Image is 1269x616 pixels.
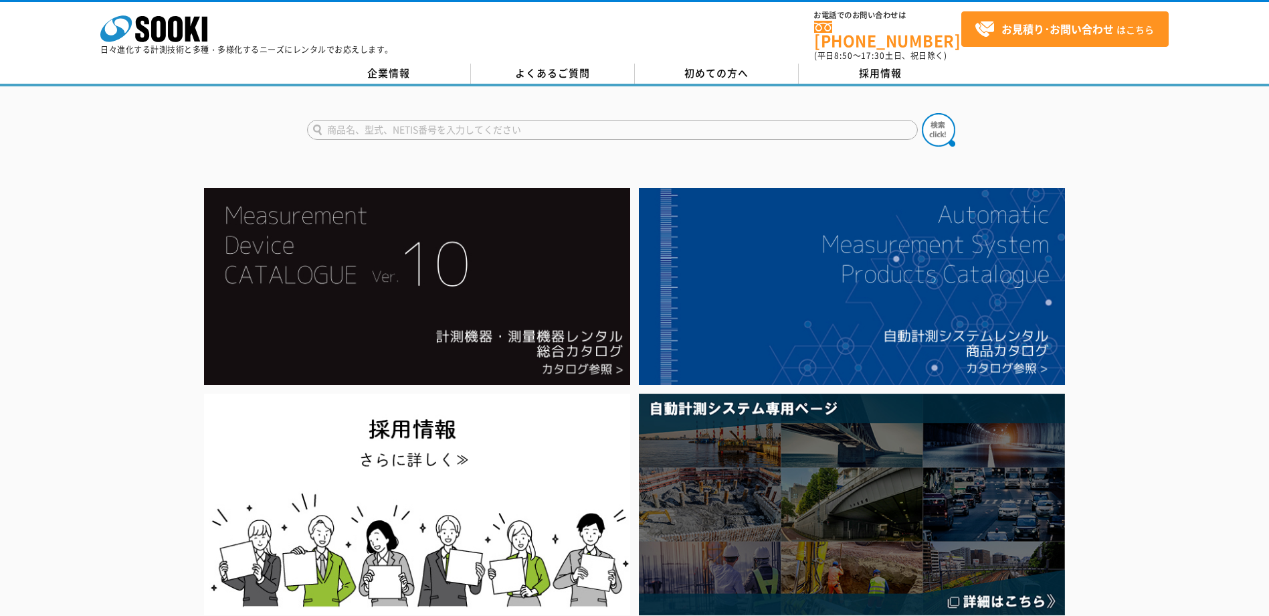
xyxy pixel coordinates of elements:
strong: お見積り･お問い合わせ [1001,21,1114,37]
img: 自動計測システムカタログ [639,188,1065,385]
span: はこちら [975,19,1154,40]
img: 自動計測システム専用ページ [639,394,1065,615]
span: 17:30 [861,50,885,62]
span: 8:50 [834,50,853,62]
a: [PHONE_NUMBER] [814,21,961,48]
a: 初めての方へ [635,64,799,84]
span: お電話でのお問い合わせは [814,11,961,19]
p: 日々進化する計測技術と多種・多様化するニーズにレンタルでお応えします。 [100,46,393,54]
span: (平日 ～ 土日、祝日除く) [814,50,947,62]
img: SOOKI recruit [204,394,630,615]
img: Catalog Ver10 [204,188,630,385]
input: 商品名、型式、NETIS番号を入力してください [307,120,918,140]
a: 企業情報 [307,64,471,84]
a: よくあるご質問 [471,64,635,84]
img: btn_search.png [922,113,955,147]
a: お見積り･お問い合わせはこちら [961,11,1169,47]
a: 採用情報 [799,64,963,84]
span: 初めての方へ [684,66,749,80]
